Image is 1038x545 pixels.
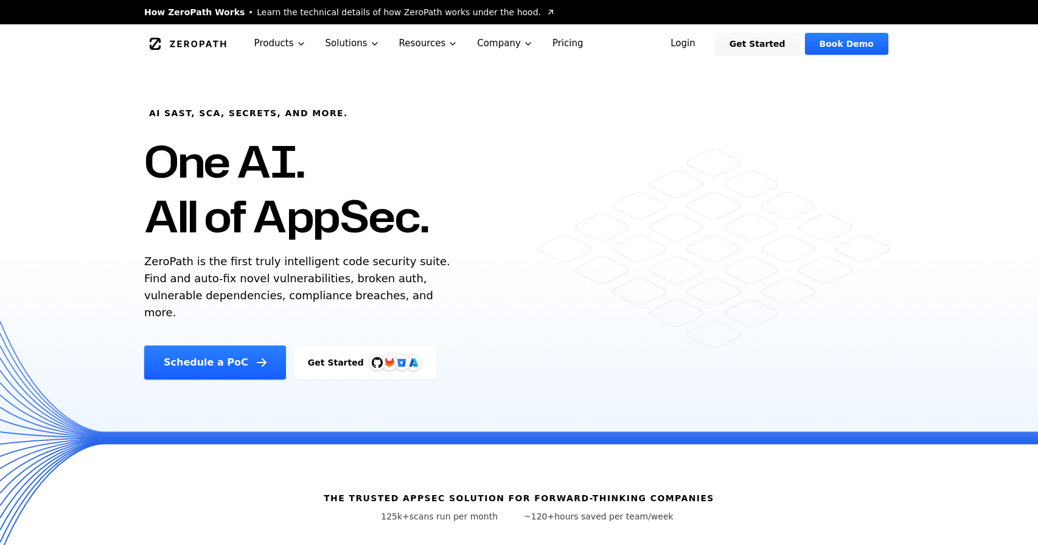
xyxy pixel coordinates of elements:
[656,33,710,55] a: Login
[715,33,800,55] a: Get Started
[409,358,419,367] img: Azure
[144,345,286,380] a: Schedule a PoC
[144,6,556,18] a: How ZeroPath WorksLearn the technical details of how ZeroPath works under the hood.
[149,107,348,119] h6: AI SAST, SCA, Secrets, and more.
[293,345,437,380] a: Get StartedGitHubGitLabAzure
[467,24,543,63] button: Company
[377,350,402,375] img: GitLab
[389,24,468,63] button: Resources
[324,492,714,504] h6: The Trusted AppSec solution for forward-thinking companies
[372,357,383,368] img: GitHub
[144,6,245,18] span: How ZeroPath Works
[805,33,888,55] a: Book Demo
[364,510,514,522] p: scans run per month
[524,510,674,522] p: hours saved per team/week
[245,24,316,63] button: Products
[316,24,389,63] button: Solutions
[543,24,593,63] a: Pricing
[144,253,456,321] p: ZeroPath is the first truly intelligent code security suite. Find and auto-fix novel vulnerabilit...
[524,512,554,521] span: ~120+
[381,512,409,521] span: 125k+
[130,24,908,63] nav: Global
[144,134,428,243] h1: One AI. All of AppSec.
[395,356,408,369] svg: Bitbucket
[257,6,541,18] span: Learn the technical details of how ZeroPath works under the hood.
